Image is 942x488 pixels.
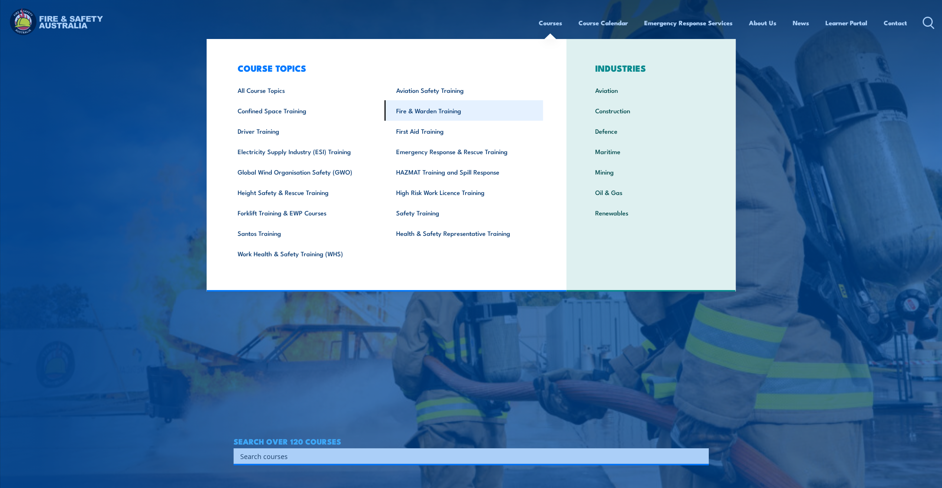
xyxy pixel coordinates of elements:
[584,162,718,182] a: Mining
[584,121,718,141] a: Defence
[226,141,385,162] a: Electricity Supply Industry (ESI) Training
[385,100,543,121] a: Fire & Warden Training
[385,80,543,100] a: Aviation Safety Training
[584,100,718,121] a: Construction
[884,13,907,33] a: Contact
[226,100,385,121] a: Confined Space Training
[226,223,385,243] a: Santos Training
[539,13,562,33] a: Courses
[226,63,543,73] h3: COURSE TOPICS
[242,451,694,461] form: Search form
[240,450,692,462] input: Search input
[385,182,543,202] a: High Risk Work Licence Training
[749,13,776,33] a: About Us
[226,162,385,182] a: Global Wind Organisation Safety (GWO)
[584,141,718,162] a: Maritime
[226,243,385,264] a: Work Health & Safety Training (WHS)
[584,182,718,202] a: Oil & Gas
[696,451,706,461] button: Search magnifier button
[644,13,733,33] a: Emergency Response Services
[234,437,709,445] h4: SEARCH OVER 120 COURSES
[584,63,718,73] h3: INDUSTRIES
[825,13,867,33] a: Learner Portal
[584,202,718,223] a: Renewables
[226,121,385,141] a: Driver Training
[226,202,385,223] a: Forklift Training & EWP Courses
[793,13,809,33] a: News
[226,182,385,202] a: Height Safety & Rescue Training
[385,223,543,243] a: Health & Safety Representative Training
[385,141,543,162] a: Emergency Response & Rescue Training
[385,202,543,223] a: Safety Training
[578,13,628,33] a: Course Calendar
[385,121,543,141] a: First Aid Training
[385,162,543,182] a: HAZMAT Training and Spill Response
[226,80,385,100] a: All Course Topics
[584,80,718,100] a: Aviation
